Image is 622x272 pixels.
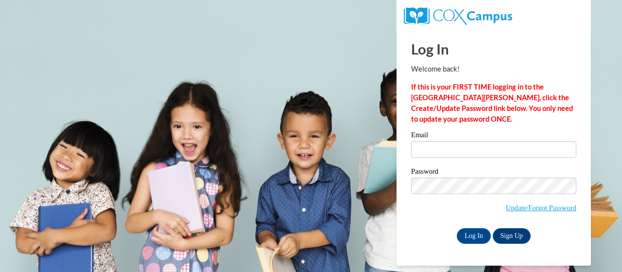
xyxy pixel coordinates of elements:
[411,131,576,141] label: Email
[411,64,576,74] p: Welcome back!
[457,228,491,244] input: Log In
[506,204,576,212] a: Update/Forgot Password
[411,83,573,123] strong: If this is your FIRST TIME logging in to the [GEOGRAPHIC_DATA][PERSON_NAME], click the Create/Upd...
[404,7,512,25] img: COX Campus
[404,11,512,19] a: COX Campus
[411,168,576,178] label: Password
[411,39,576,59] h1: Log In
[493,228,531,244] a: Sign Up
